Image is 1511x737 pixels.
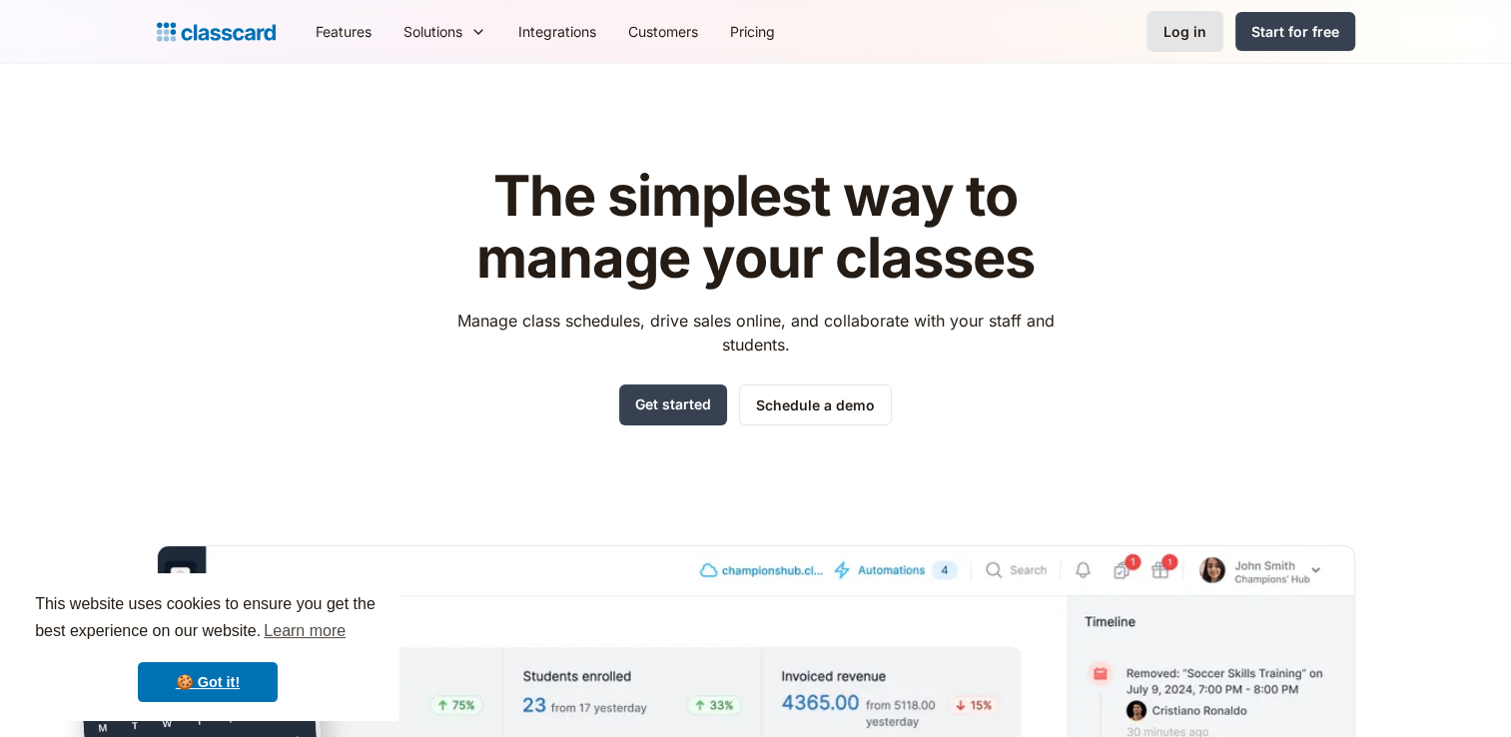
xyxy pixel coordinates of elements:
[300,9,387,54] a: Features
[714,9,791,54] a: Pricing
[438,309,1073,357] p: Manage class schedules, drive sales online, and collaborate with your staff and students.
[138,662,278,702] a: dismiss cookie message
[403,21,462,42] div: Solutions
[387,9,502,54] div: Solutions
[438,166,1073,289] h1: The simplest way to manage your classes
[612,9,714,54] a: Customers
[261,616,349,646] a: learn more about cookies
[1251,21,1339,42] div: Start for free
[1146,11,1223,52] a: Log in
[157,18,276,46] a: home
[1163,21,1206,42] div: Log in
[35,592,380,646] span: This website uses cookies to ensure you get the best experience on our website.
[739,384,892,425] a: Schedule a demo
[619,384,727,425] a: Get started
[502,9,612,54] a: Integrations
[1235,12,1355,51] a: Start for free
[16,573,399,721] div: cookieconsent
